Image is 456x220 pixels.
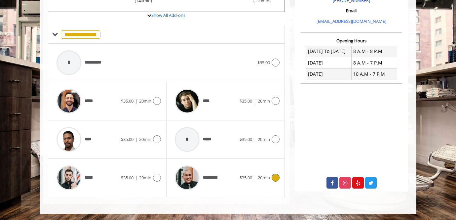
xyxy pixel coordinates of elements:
a: Show All Add-ons [151,12,185,18]
td: [DATE] [306,57,352,68]
span: 20min [258,175,270,181]
span: 20min [258,98,270,104]
span: $35.00 [121,136,133,142]
span: 20min [139,98,151,104]
span: | [135,136,137,142]
h3: Opening Hours [301,38,402,43]
td: [DATE] [306,68,352,80]
span: 20min [258,136,270,142]
span: | [254,98,256,104]
td: 8 A.M - 7 P.M [351,57,397,68]
span: | [135,175,137,181]
span: | [254,136,256,142]
span: $35.00 [240,136,252,142]
span: 20min [139,136,151,142]
span: $35.00 [240,175,252,181]
td: 10 A.M - 7 P.M [351,68,397,80]
h3: Email [302,8,400,13]
span: $35.00 [257,60,270,66]
span: | [135,98,137,104]
span: $35.00 [121,175,133,181]
span: $35.00 [121,98,133,104]
td: [DATE] To [DATE] [306,46,352,57]
td: 8 A.M - 8 P.M [351,46,397,57]
span: | [254,175,256,181]
span: 20min [139,175,151,181]
span: $35.00 [240,98,252,104]
a: [EMAIL_ADDRESS][DOMAIN_NAME] [317,18,386,24]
